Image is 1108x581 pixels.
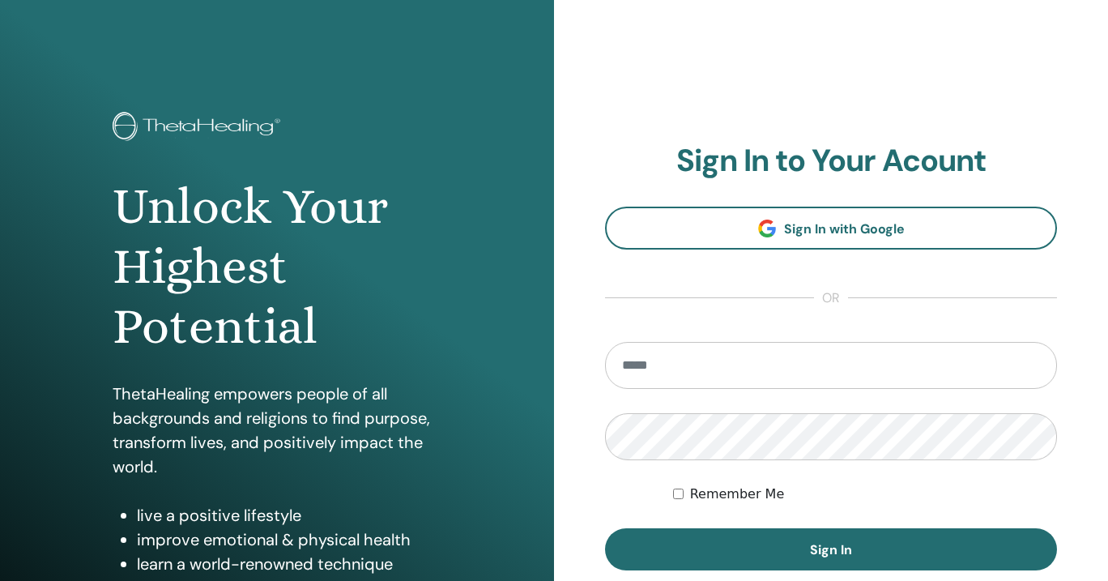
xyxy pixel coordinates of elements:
[605,143,1057,180] h2: Sign In to Your Acount
[605,207,1057,250] a: Sign In with Google
[784,220,905,237] span: Sign In with Google
[137,528,441,552] li: improve emotional & physical health
[113,177,441,357] h1: Unlock Your Highest Potential
[690,485,785,504] label: Remember Me
[605,528,1057,570] button: Sign In
[137,503,441,528] li: live a positive lifestyle
[810,541,852,558] span: Sign In
[137,552,441,576] li: learn a world-renowned technique
[113,382,441,479] p: ThetaHealing empowers people of all backgrounds and religions to find purpose, transform lives, a...
[673,485,1057,504] div: Keep me authenticated indefinitely or until I manually logout
[814,288,848,308] span: or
